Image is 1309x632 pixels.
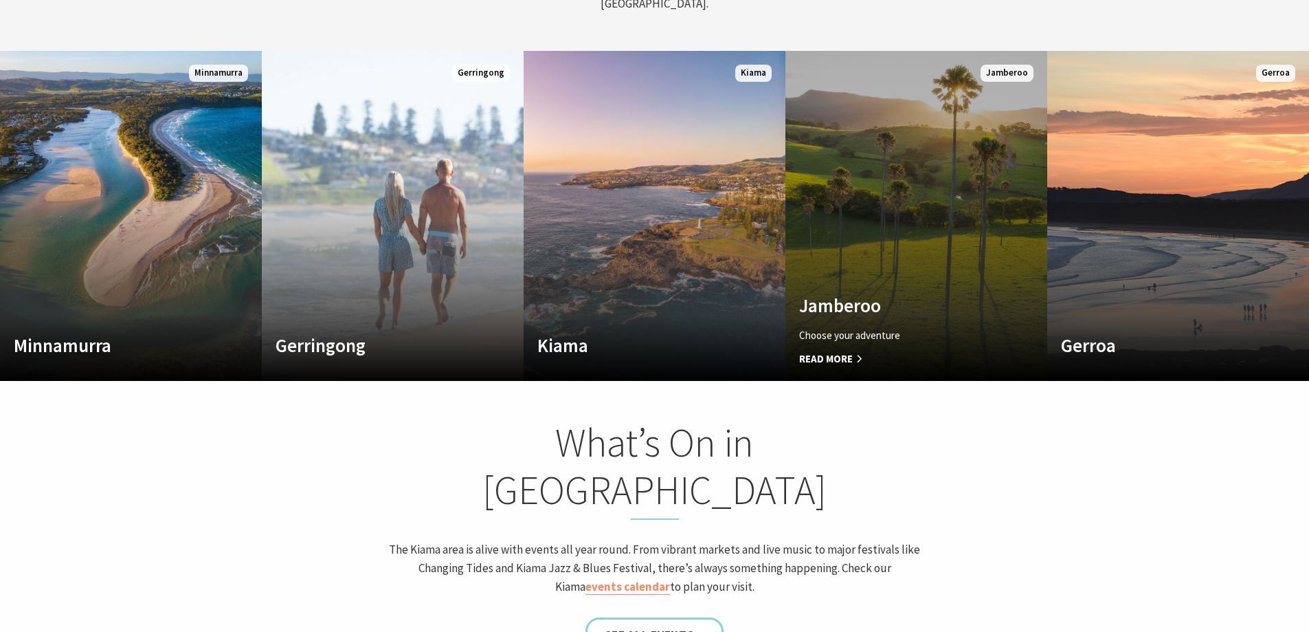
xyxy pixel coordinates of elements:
a: Custom Image Used Gerringong Gerringong [262,51,524,381]
h2: What’s On in [GEOGRAPHIC_DATA] [385,419,924,520]
p: The Kiama area is alive with events all year round. From vibrant markets and live music to major ... [385,541,924,597]
h4: Kiama [537,334,732,356]
a: Custom Image Used Gerroa Gerroa [1047,51,1309,381]
span: Gerroa [1256,65,1295,82]
a: Custom Image Used Jamberoo Choose your adventure Read More Jamberoo [785,51,1047,381]
h4: Minnamurra [14,334,209,356]
span: Minnamurra [189,65,248,82]
span: Gerringong [452,65,510,82]
p: Choose your adventure [799,327,994,344]
h4: Jamberoo [799,294,994,316]
h4: Gerroa [1061,334,1256,356]
h4: Gerringong [276,334,471,356]
a: Custom Image Used Kiama Kiama [524,51,785,381]
span: Jamberoo [981,65,1033,82]
span: Read More [799,351,994,367]
a: events calendar [585,579,670,595]
span: Kiama [735,65,772,82]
